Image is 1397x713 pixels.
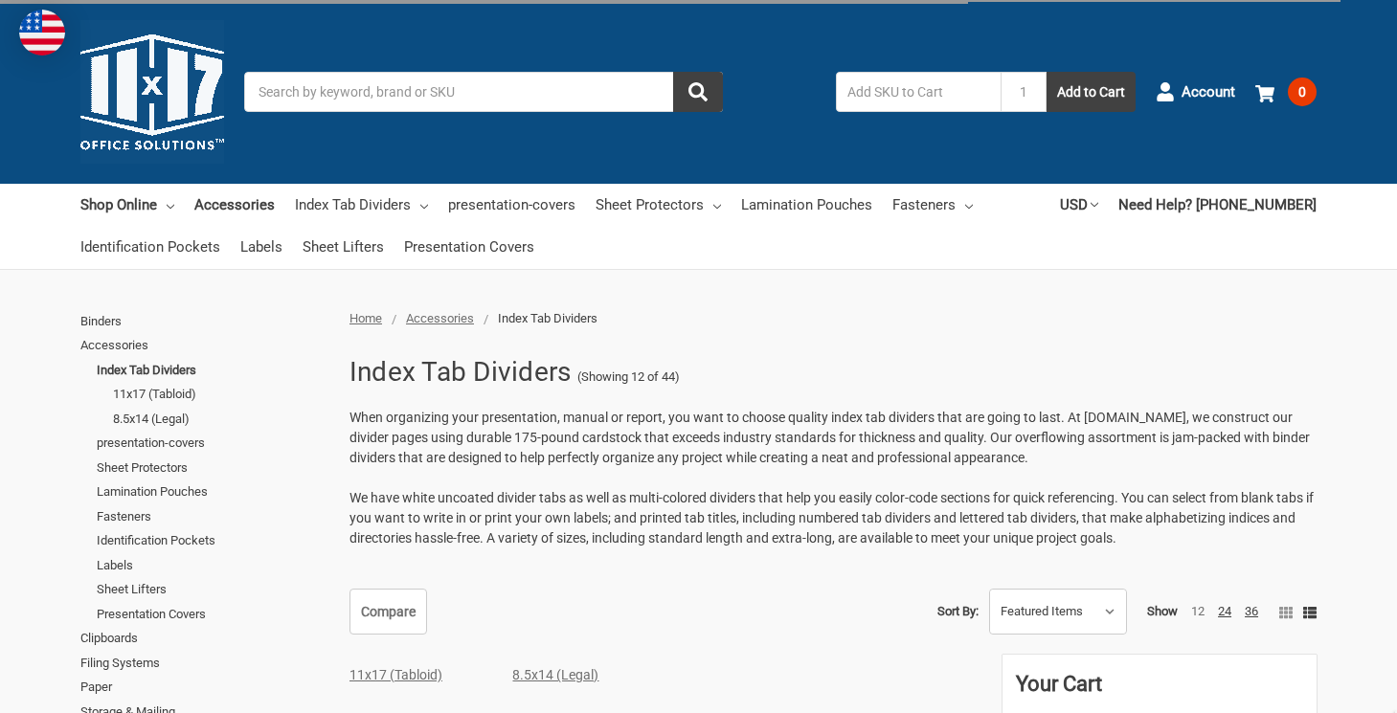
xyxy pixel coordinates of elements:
[1156,67,1235,117] a: Account
[1288,78,1317,106] span: 0
[97,358,328,383] a: Index Tab Dividers
[80,333,328,358] a: Accessories
[1147,604,1178,618] span: Show
[892,184,973,226] a: Fasteners
[1060,184,1098,226] a: USD
[113,382,328,407] a: 11x17 (Tabloid)
[1191,604,1205,618] a: 12
[113,407,328,432] a: 8.5x14 (Legal)
[303,226,384,268] a: Sheet Lifters
[596,184,721,226] a: Sheet Protectors
[1218,604,1231,618] a: 24
[937,597,979,626] label: Sort By:
[512,667,598,682] a: 8.5x14 (Legal)
[498,311,597,325] span: Index Tab Dividers
[349,589,427,635] a: Compare
[80,309,328,334] a: Binders
[1047,72,1136,112] button: Add to Cart
[80,226,220,268] a: Identification Pockets
[741,184,872,226] a: Lamination Pouches
[80,651,328,676] a: Filing Systems
[80,20,224,164] img: 11x17.com
[194,184,275,226] a: Accessories
[240,226,282,268] a: Labels
[349,347,572,397] h1: Index Tab Dividers
[349,490,1314,546] span: We have white uncoated divider tabs as well as multi-colored dividers that help you easily color-...
[295,184,428,226] a: Index Tab Dividers
[836,72,1001,112] input: Add SKU to Cart
[1255,67,1317,117] a: 0
[448,184,575,226] a: presentation-covers
[80,184,174,226] a: Shop Online
[80,626,328,651] a: Clipboards
[97,602,328,627] a: Presentation Covers
[97,504,328,529] a: Fasteners
[80,675,328,700] a: Paper
[1245,604,1258,618] a: 36
[349,311,382,325] a: Home
[97,431,328,456] a: presentation-covers
[244,72,723,112] input: Search by keyword, brand or SKU
[97,528,328,553] a: Identification Pockets
[19,10,65,56] img: duty and tax information for United States
[97,577,328,602] a: Sheet Lifters
[577,368,680,387] span: (Showing 12 of 44)
[1118,184,1317,226] a: Need Help? [PHONE_NUMBER]
[406,311,474,325] a: Accessories
[349,410,1310,465] span: When organizing your presentation, manual or report, you want to choose quality index tab divider...
[349,667,442,682] a: 11x17 (Tabloid)
[1182,81,1235,103] span: Account
[97,479,328,504] a: Lamination Pouches
[404,226,534,268] a: Presentation Covers
[97,553,328,578] a: Labels
[97,456,328,480] a: Sheet Protectors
